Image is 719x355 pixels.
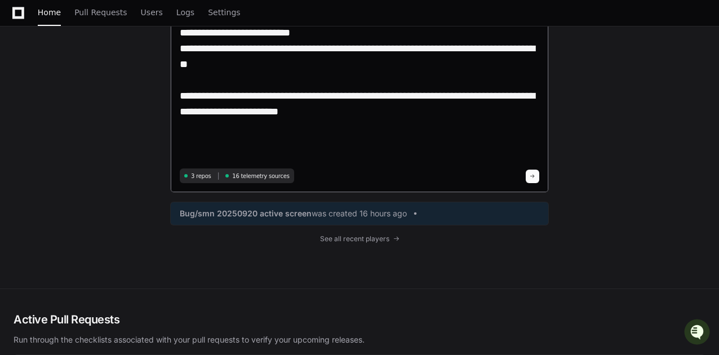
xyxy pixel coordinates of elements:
span: 16 telemetry sources [232,172,289,180]
img: PlayerZero [11,11,34,34]
span: Settings [208,9,240,16]
span: Home [38,9,61,16]
span: 3 repos [191,172,211,180]
div: We're available if you need us! [38,95,143,104]
p: Run through the checklists associated with your pull requests to verify your upcoming releases. [14,334,705,345]
div: Welcome [11,45,205,63]
span: Bug/smn 20250920 active screen [180,208,312,219]
div: Start new chat [38,84,185,95]
a: See all recent players [170,234,549,243]
button: Start new chat [192,87,205,101]
span: Logs [176,9,194,16]
h2: Active Pull Requests [14,312,705,327]
span: was created 16 hours ago [312,208,407,219]
span: See all recent players [320,234,389,243]
iframe: Open customer support [683,318,713,348]
img: 1756235613930-3d25f9e4-fa56-45dd-b3ad-e072dfbd1548 [11,84,32,104]
a: Powered byPylon [79,118,136,127]
span: Users [141,9,163,16]
a: Bug/smn 20250920 active screenwas created 16 hours ago [180,208,539,219]
span: Pylon [112,118,136,127]
span: Pull Requests [74,9,127,16]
